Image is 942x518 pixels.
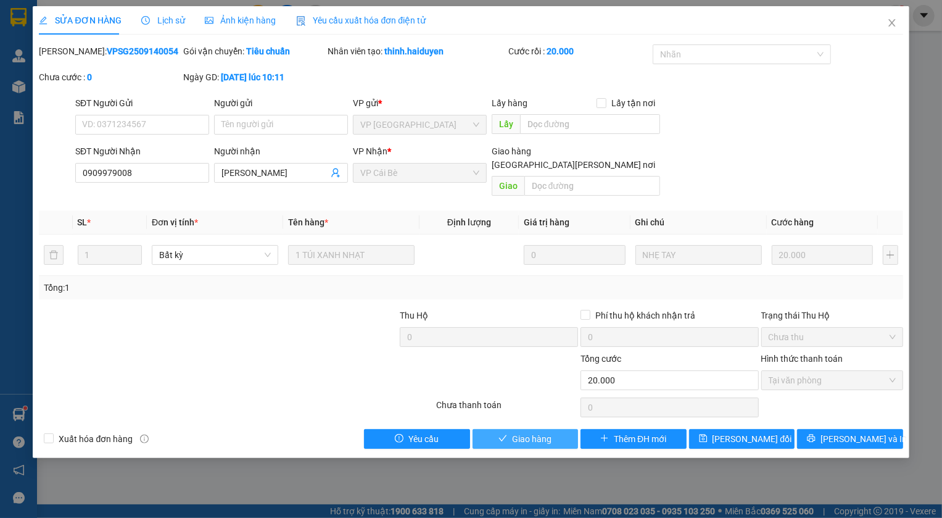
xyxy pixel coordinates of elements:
[524,176,660,196] input: Dọc đường
[713,432,792,446] span: [PERSON_NAME] đổi
[689,429,795,449] button: save[PERSON_NAME] đổi
[140,435,149,443] span: info-circle
[78,217,88,227] span: SL
[296,16,306,26] img: icon
[600,434,609,444] span: plus
[883,245,898,265] button: plus
[384,46,444,56] b: thinh.haiduyen
[524,245,626,265] input: 0
[772,245,874,265] input: 0
[761,309,903,322] div: Trạng thái Thu Hộ
[288,217,328,227] span: Tên hàng
[606,96,660,110] span: Lấy tận nơi
[183,44,325,58] div: Gói vận chuyển:
[547,46,574,56] b: 20.000
[296,15,426,25] span: Yêu cầu xuất hóa đơn điện tử
[761,354,843,364] label: Hình thức thanh toán
[797,429,903,449] button: printer[PERSON_NAME] và In
[205,15,276,25] span: Ảnh kiện hàng
[39,44,181,58] div: [PERSON_NAME]:
[487,158,660,172] span: [GEOGRAPHIC_DATA][PERSON_NAME] nơi
[246,46,290,56] b: Tiêu chuẩn
[875,6,909,41] button: Close
[39,15,121,25] span: SỬA ĐƠN HÀNG
[87,72,92,82] b: 0
[44,245,64,265] button: delete
[580,354,621,364] span: Tổng cước
[152,217,198,227] span: Đơn vị tính
[447,217,491,227] span: Định lượng
[512,432,552,446] span: Giao hàng
[107,46,178,56] b: VPSG2509140054
[635,245,762,265] input: Ghi Chú
[75,96,209,110] div: SĐT Người Gửi
[772,217,814,227] span: Cước hàng
[492,98,527,108] span: Lấy hàng
[360,164,479,182] span: VP Cái Bè
[473,429,579,449] button: checkGiao hàng
[520,114,660,134] input: Dọc đường
[364,429,470,449] button: exclamation-circleYêu cầu
[221,72,284,82] b: [DATE] lúc 10:11
[508,44,650,58] div: Cước rồi :
[183,70,325,84] div: Ngày GD:
[214,144,348,158] div: Người nhận
[699,434,708,444] span: save
[360,115,479,134] span: VP Sài Gòn
[887,18,897,28] span: close
[492,114,520,134] span: Lấy
[580,429,687,449] button: plusThêm ĐH mới
[214,96,348,110] div: Người gửi
[141,16,150,25] span: clock-circle
[590,309,700,322] span: Phí thu hộ khách nhận trả
[54,432,138,446] span: Xuất hóa đơn hàng
[353,146,387,156] span: VP Nhận
[75,144,209,158] div: SĐT Người Nhận
[492,146,531,156] span: Giao hàng
[141,15,185,25] span: Lịch sử
[807,434,816,444] span: printer
[39,16,48,25] span: edit
[769,328,896,346] span: Chưa thu
[408,432,439,446] span: Yêu cầu
[769,371,896,390] span: Tại văn phòng
[205,16,213,25] span: picture
[820,432,907,446] span: [PERSON_NAME] và In
[400,311,428,320] span: Thu Hộ
[159,246,271,264] span: Bất kỳ
[498,434,507,444] span: check
[630,211,767,235] th: Ghi chú
[395,434,403,444] span: exclamation-circle
[524,217,569,227] span: Giá trị hàng
[44,281,364,295] div: Tổng: 1
[331,168,341,178] span: user-add
[435,398,579,420] div: Chưa thanh toán
[328,44,506,58] div: Nhân viên tạo:
[288,245,415,265] input: VD: Bàn, Ghế
[353,96,487,110] div: VP gửi
[492,176,524,196] span: Giao
[614,432,666,446] span: Thêm ĐH mới
[39,70,181,84] div: Chưa cước :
